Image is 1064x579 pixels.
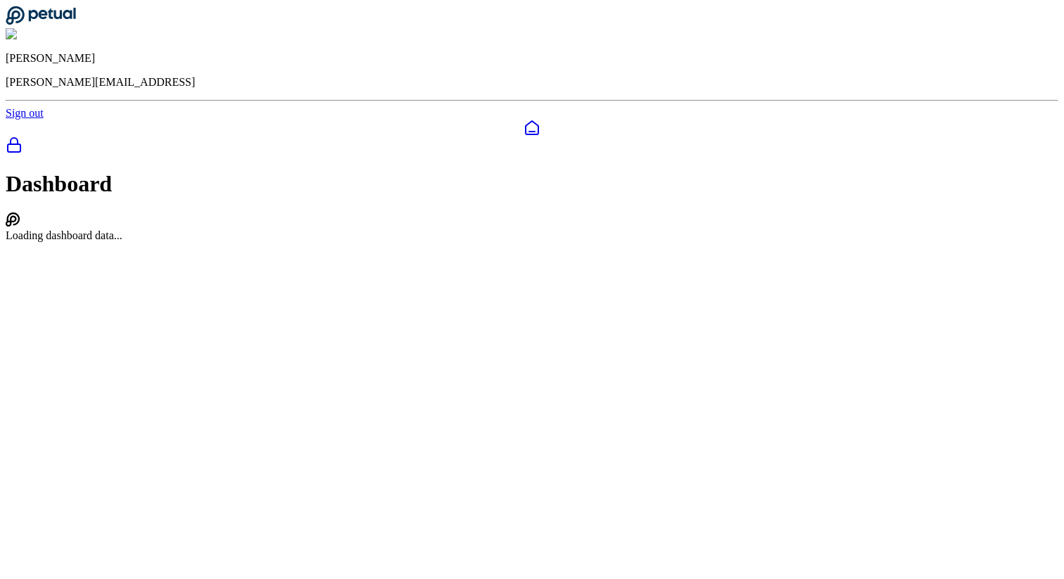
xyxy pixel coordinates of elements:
[6,120,1058,136] a: Dashboard
[6,76,1058,89] p: [PERSON_NAME][EMAIL_ADDRESS]
[6,15,76,27] a: Go to Dashboard
[6,229,1058,242] div: Loading dashboard data...
[6,107,44,119] a: Sign out
[6,171,1058,197] h1: Dashboard
[6,136,1058,156] a: SOC
[6,28,64,41] img: James Lee
[6,52,1058,65] p: [PERSON_NAME]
